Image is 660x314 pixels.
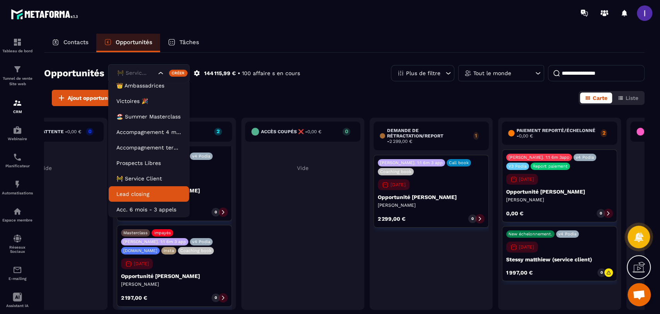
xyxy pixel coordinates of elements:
[123,230,148,235] p: Masterclass
[192,154,210,159] p: v4 Podia
[343,129,350,134] p: 0
[2,218,33,222] p: Espace membre
[2,110,33,114] p: CRM
[506,189,613,195] p: Opportunité [PERSON_NAME]
[506,256,613,263] p: Stessy matthiew (service client)
[63,39,89,46] p: Contacts
[179,39,199,46] p: Tâches
[154,230,171,235] p: Impayés
[215,209,217,215] p: 0
[2,228,33,259] a: social-networksocial-networkRéseaux Sociaux
[115,69,156,77] input: Search for option
[473,70,511,76] p: Tout le monde
[2,276,33,281] p: E-mailing
[116,39,152,46] p: Opportunités
[613,93,643,103] button: Liste
[67,129,81,134] span: 0,00 €
[123,239,186,244] p: [PERSON_NAME]. 1:1 6m 3 app
[96,34,160,52] a: Opportunités
[471,216,474,221] p: 0
[2,32,33,59] a: formationformationTableau de bord
[134,261,149,266] p: [DATE]
[116,97,181,105] p: Victoires 🎉
[508,164,527,169] p: V3 Podia
[245,165,360,171] p: Vide
[44,34,96,52] a: Contacts
[2,76,33,87] p: Tunnel de vente Site web
[238,70,240,77] p: •
[44,65,104,81] h2: Opportunités
[517,128,597,139] h6: Paiement reporté/échelonné -
[68,94,115,102] span: Ajout opportunité
[13,125,22,135] img: automations
[519,177,534,182] p: [DATE]
[2,120,33,147] a: automationsautomationsWebinaire
[406,70,440,76] p: Plus de filtre
[242,70,300,77] p: 100 affaire s en cours
[13,265,22,275] img: email
[2,164,33,168] p: Planificateur
[2,137,33,141] p: Webinaire
[13,98,22,108] img: formation
[2,174,33,201] a: automationsautomationsAutomatisations
[215,295,217,300] p: 0
[121,273,228,279] p: Opportunité [PERSON_NAME]
[506,270,533,275] p: 1 997,00 €
[121,281,228,287] p: [PERSON_NAME]
[13,234,22,243] img: social-network
[116,206,181,213] p: Acc. 6 mois - 3 appels
[116,190,181,198] p: Lead closing
[13,65,22,74] img: formation
[506,211,524,216] p: 0,00 €
[214,129,222,134] p: 2
[508,232,552,237] p: New échelonnement.
[387,128,469,144] h6: Demande de rétractation/report -
[391,182,406,187] p: [DATE]
[580,93,612,103] button: Carte
[116,113,181,120] p: 🏖️ Summer Masterclass
[533,164,568,169] p: Report paiement
[2,191,33,195] p: Automatisations
[378,216,406,221] p: 2 299,00 €
[180,248,211,253] p: Coaching book
[2,147,33,174] a: schedulerschedulerPlanificateur
[169,70,188,77] div: Créer
[576,155,594,160] p: v4 Podia
[108,64,189,82] div: Search for option
[2,201,33,228] a: automationsautomationsEspace membre
[192,239,210,244] p: v4 Podia
[380,169,411,174] p: Coaching book
[11,7,80,21] img: logo
[600,130,607,136] p: 2
[380,160,443,165] p: [PERSON_NAME]. 1:1 6m 3 app
[13,180,22,189] img: automations
[2,245,33,254] p: Réseaux Sociaux
[86,129,94,134] p: 0
[52,90,120,106] button: Ajout opportunité
[160,34,207,52] a: Tâches
[116,175,181,182] p: 🚧 Service Client
[2,259,33,287] a: emailemailE-mailing
[508,155,570,160] p: [PERSON_NAME]. 1:1 6m 3app
[123,248,157,253] p: [DOMAIN_NAME]
[13,153,22,162] img: scheduler
[116,82,181,89] p: 👑 Ambassadrices
[626,95,638,101] span: Liste
[593,95,607,101] span: Carte
[449,160,469,165] p: Call book
[261,129,321,134] h6: accès coupés ❌ -
[2,287,33,314] a: Assistant IA
[600,211,602,216] p: 0
[2,49,33,53] p: Tableau de bord
[204,70,236,77] p: 144 115,99 €
[378,194,484,200] p: Opportunité [PERSON_NAME]
[116,159,181,167] p: Prospects Libres
[600,270,603,275] p: 0
[2,59,33,93] a: formationformationTunnel de vente Site web
[164,248,174,253] p: Insta
[116,128,181,136] p: Accompagnement 4 mois
[13,38,22,47] img: formation
[558,232,576,237] p: v4 Podia
[519,133,533,139] span: 0,00 €
[628,283,651,306] div: Ouvrir le chat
